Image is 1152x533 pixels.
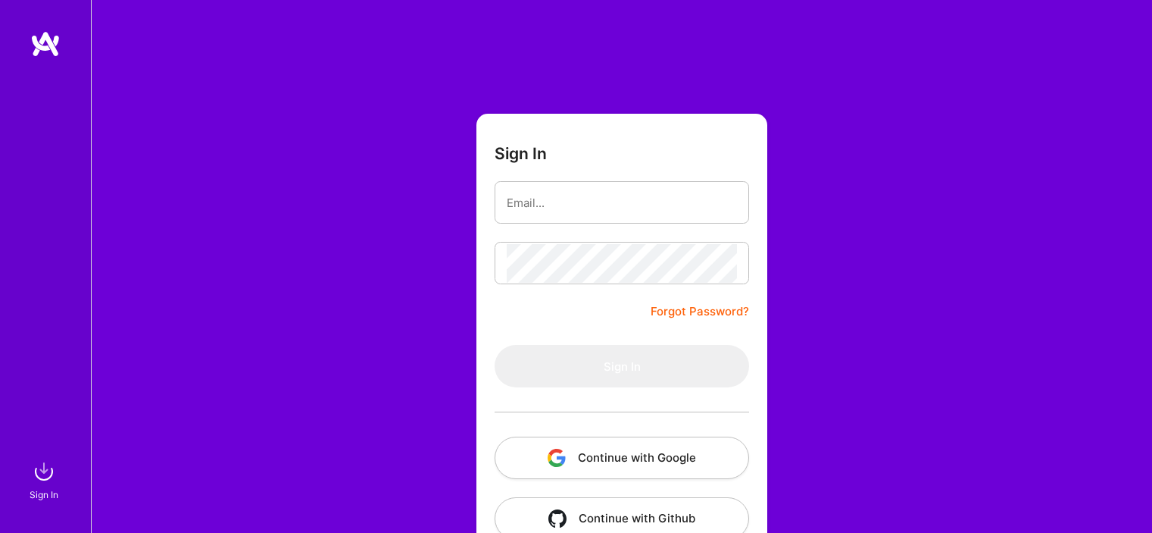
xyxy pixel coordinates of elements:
button: Continue with Google [495,437,749,479]
input: Email... [507,183,737,222]
a: sign inSign In [32,456,59,503]
img: icon [548,509,567,528]
img: icon [548,449,566,467]
div: Sign In [30,487,58,503]
a: Forgot Password? [651,303,749,321]
h3: Sign In [495,144,547,163]
img: sign in [29,456,59,487]
img: logo [30,30,61,58]
button: Sign In [495,345,749,387]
